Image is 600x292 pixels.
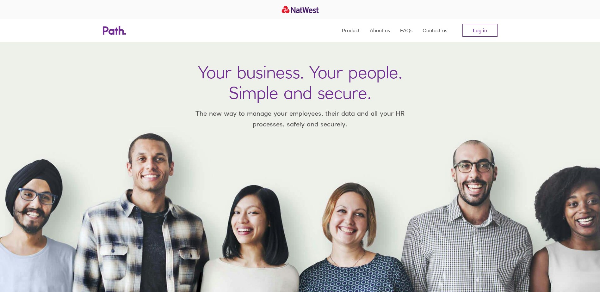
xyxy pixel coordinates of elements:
[370,19,390,42] a: About us
[400,19,412,42] a: FAQs
[462,24,498,37] a: Log in
[198,62,402,103] h1: Your business. Your people. Simple and secure.
[342,19,360,42] a: Product
[423,19,447,42] a: Contact us
[186,108,414,129] p: The new way to manage your employees, their data and all your HR processes, safely and securely.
